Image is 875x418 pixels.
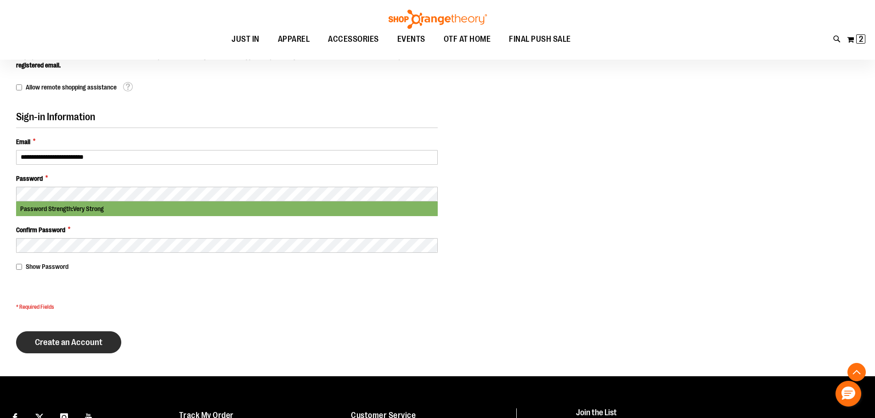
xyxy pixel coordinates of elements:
a: JUST IN [222,29,269,50]
button: Create an Account [16,331,121,353]
span: Show Password [26,263,68,270]
div: Password Strength: [16,201,438,216]
span: EVENTS [397,29,425,50]
span: Employees and Coaches: Create an account, then ask your studio manager to confirm approval by ema... [16,52,410,69]
span: Allow remote shopping assistance [26,84,117,91]
span: Create an Account [35,337,102,347]
a: FINAL PUSH SALE [500,29,580,50]
button: Back To Top [847,363,866,381]
span: FINAL PUSH SALE [509,29,571,50]
a: APPAREL [269,29,319,50]
span: OTF AT HOME [444,29,491,50]
span: ACCESSORIES [328,29,379,50]
span: * Required Fields [16,303,438,311]
a: ACCESSORIES [319,29,388,50]
span: JUST IN [231,29,260,50]
a: OTF AT HOME [435,29,500,50]
span: Very Strong [73,205,104,212]
span: APPAREL [278,29,310,50]
a: EVENTS [388,29,435,50]
img: Shop Orangetheory [387,10,488,29]
span: Email [16,137,30,146]
span: Sign-in Information [16,111,95,123]
span: 2 [859,34,863,44]
span: Confirm Password [16,225,65,234]
span: Password [16,174,43,183]
button: Hello, have a question? Let’s chat. [835,381,861,407]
